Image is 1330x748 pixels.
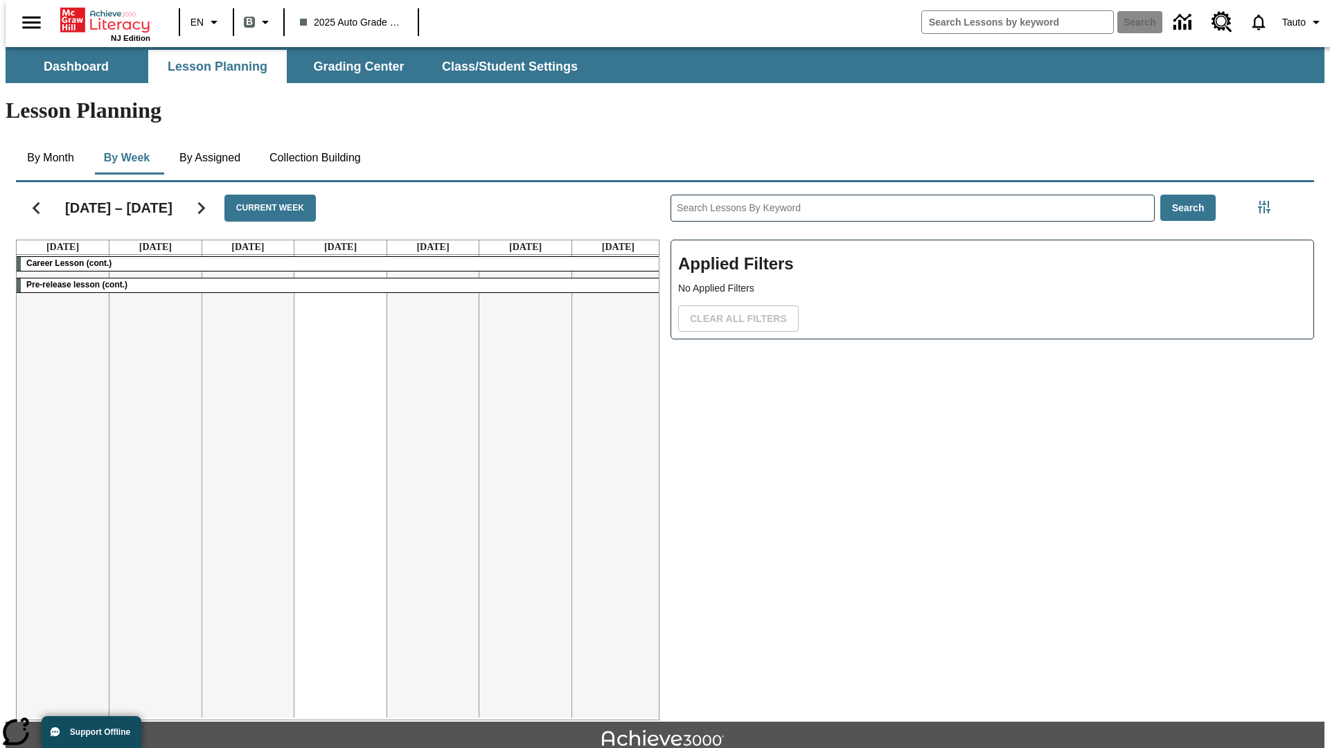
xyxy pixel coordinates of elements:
h1: Lesson Planning [6,98,1324,123]
button: Open side menu [11,2,52,43]
a: September 15, 2025 [44,240,82,254]
div: SubNavbar [6,50,590,83]
div: Home [60,5,150,42]
button: Filters Side menu [1250,193,1278,221]
a: Data Center [1165,3,1203,42]
button: Previous [19,190,54,226]
span: Support Offline [70,727,130,737]
div: Calendar [5,177,659,720]
span: NJ Edition [111,34,150,42]
button: Lesson Planning [148,50,287,83]
button: Class/Student Settings [431,50,589,83]
span: B [246,13,253,30]
div: Pre-release lesson (cont.) [17,278,664,292]
a: Notifications [1241,4,1277,40]
button: Boost Class color is gray green. Change class color [238,10,279,35]
a: September 19, 2025 [414,240,452,254]
button: Grading Center [290,50,428,83]
div: Career Lesson (cont.) [17,257,664,271]
h2: Applied Filters [678,247,1306,281]
button: Search [1160,195,1216,222]
span: Dashboard [44,59,109,75]
span: Pre-release lesson (cont.) [26,280,127,290]
input: search field [922,11,1113,33]
button: Profile/Settings [1277,10,1330,35]
a: Resource Center, Will open in new tab [1203,3,1241,41]
span: EN [190,15,204,30]
button: Current Week [224,195,316,222]
button: Support Offline [42,716,141,748]
span: Career Lesson (cont.) [26,258,112,268]
a: September 18, 2025 [321,240,360,254]
button: Dashboard [7,50,145,83]
span: Lesson Planning [168,59,267,75]
input: Search Lessons By Keyword [671,195,1154,221]
div: Applied Filters [671,240,1314,339]
span: 2025 Auto Grade 1 B [300,15,402,30]
button: Language: EN, Select a language [184,10,229,35]
a: September 20, 2025 [506,240,544,254]
a: Home [60,6,150,34]
button: By Week [92,141,161,175]
div: Search [659,177,1314,720]
button: Next [184,190,219,226]
p: No Applied Filters [678,281,1306,296]
span: Tauto [1282,15,1306,30]
button: By Month [16,141,85,175]
span: Class/Student Settings [442,59,578,75]
a: September 21, 2025 [599,240,637,254]
div: SubNavbar [6,47,1324,83]
span: Grading Center [313,59,404,75]
button: Collection Building [258,141,372,175]
a: September 16, 2025 [136,240,175,254]
button: By Assigned [168,141,251,175]
h2: [DATE] – [DATE] [65,199,172,216]
a: September 17, 2025 [229,240,267,254]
